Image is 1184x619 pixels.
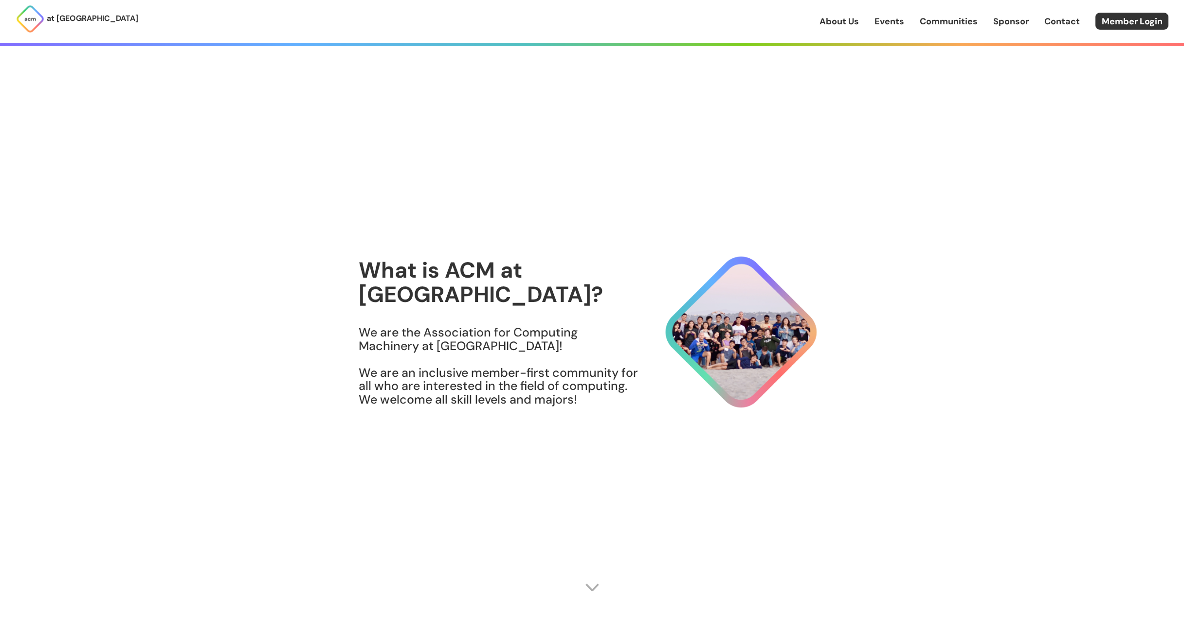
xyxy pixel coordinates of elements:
a: Contact [1044,15,1080,28]
a: Member Login [1095,13,1168,30]
img: About Hero Image [639,248,826,417]
a: Events [874,15,904,28]
a: Sponsor [993,15,1029,28]
a: Communities [920,15,978,28]
img: ACM Logo [16,4,45,34]
a: at [GEOGRAPHIC_DATA] [16,4,138,34]
h3: We are the Association for Computing Machinery at [GEOGRAPHIC_DATA]! We are an inclusive member-f... [359,326,639,406]
p: at [GEOGRAPHIC_DATA] [47,12,138,25]
a: About Us [820,15,859,28]
h1: What is ACM at [GEOGRAPHIC_DATA]? [359,258,639,306]
img: Scroll Arrow [585,580,600,595]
